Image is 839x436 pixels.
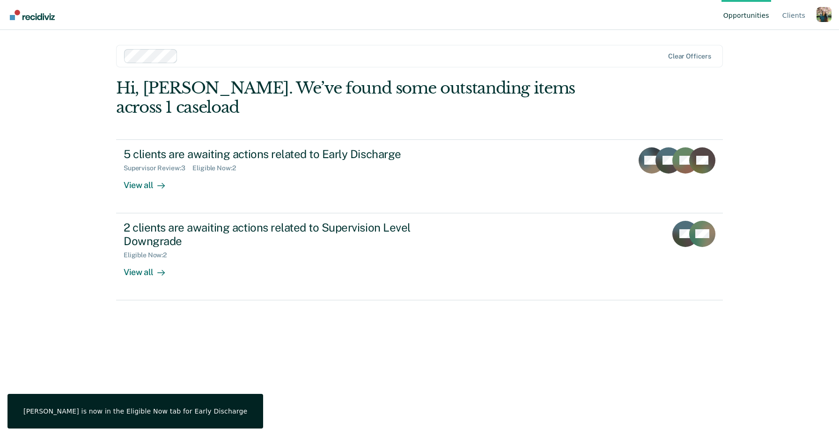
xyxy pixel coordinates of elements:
div: Clear officers [668,52,711,60]
button: Profile dropdown button [817,7,832,22]
div: Eligible Now : 2 [124,251,174,259]
div: Hi, [PERSON_NAME]. We’ve found some outstanding items across 1 caseload [116,79,602,117]
div: 2 clients are awaiting actions related to Supervision Level Downgrade [124,221,452,248]
div: View all [124,172,176,190]
div: View all [124,259,176,277]
div: Supervisor Review : 3 [124,164,192,172]
div: 5 clients are awaiting actions related to Early Discharge [124,147,452,161]
div: [PERSON_NAME] is now in the Eligible Now tab for Early Discharge [23,407,247,415]
a: 5 clients are awaiting actions related to Early DischargeSupervisor Review:3Eligible Now:2View all [116,139,723,213]
img: Recidiviz [10,10,55,20]
a: 2 clients are awaiting actions related to Supervision Level DowngradeEligible Now:2View all [116,213,723,300]
div: Eligible Now : 2 [192,164,243,172]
